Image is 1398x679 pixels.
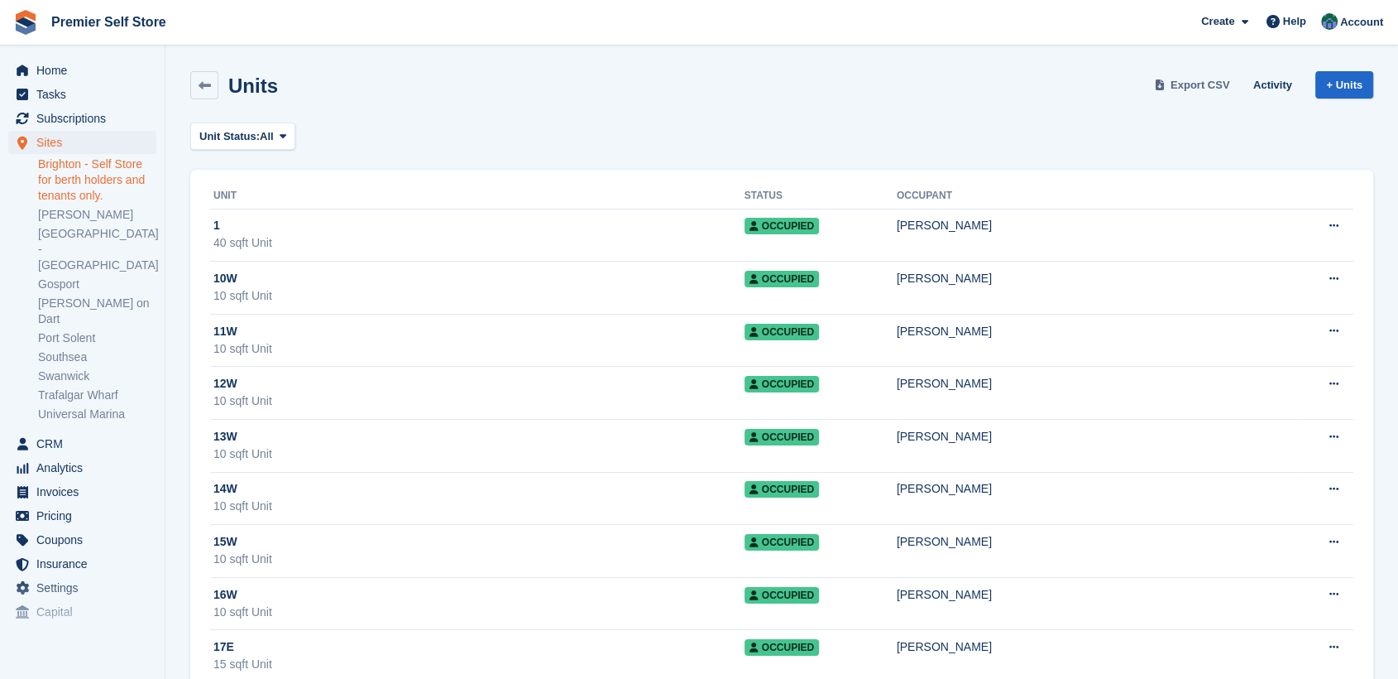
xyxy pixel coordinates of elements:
span: Unit Status: [199,128,260,145]
span: Pricing [36,504,136,527]
a: Trafalgar Wharf [38,388,156,403]
span: 15W [213,533,237,551]
span: Coupons [36,528,136,551]
span: Occupied [744,271,819,287]
div: 10 sqft Unit [213,340,744,358]
a: Gosport [38,277,156,292]
a: Brighton - Self Store for berth holders and tenants only. [38,157,156,204]
span: Occupied [744,324,819,340]
span: Subscriptions [36,107,136,130]
div: [PERSON_NAME] [897,638,1297,656]
span: 1 [213,217,220,234]
div: [PERSON_NAME] [897,217,1297,234]
div: [PERSON_NAME] [897,323,1297,340]
a: [PERSON_NAME] on Dart [38,296,156,327]
span: Occupied [744,429,819,445]
a: menu [8,107,156,130]
img: Jo Granger [1321,13,1338,30]
span: Sites [36,131,136,154]
th: Unit [210,183,744,209]
span: Help [1283,13,1306,30]
div: 40 sqft Unit [213,234,744,252]
span: 13W [213,428,237,445]
th: Occupant [897,183,1297,209]
a: menu [8,83,156,106]
div: [PERSON_NAME] [897,428,1297,445]
span: Invoices [36,480,136,503]
a: menu [8,432,156,455]
span: Occupied [744,376,819,392]
a: Swanwick [38,368,156,384]
span: 14W [213,480,237,498]
span: Occupied [744,481,819,498]
a: menu [8,552,156,575]
span: Create [1201,13,1234,30]
span: Account [1340,14,1383,31]
div: [PERSON_NAME] [897,270,1297,287]
a: Export CSV [1151,71,1237,99]
a: menu [8,59,156,82]
span: 17E [213,638,234,656]
span: Occupied [744,218,819,234]
button: Unit Status: All [190,123,295,150]
span: Occupied [744,534,819,551]
div: 15 sqft Unit [213,656,744,673]
div: [PERSON_NAME] [897,586,1297,604]
a: Southsea [38,349,156,365]
span: 11W [213,323,237,340]
img: stora-icon-8386f47178a22dfd0bd8f6a31ec36ba5ce8667c1dd55bd0f319d3a0aa187defe.svg [13,10,38,35]
div: [PERSON_NAME] [897,480,1297,498]
a: + Units [1315,71,1373,99]
a: menu [8,504,156,527]
span: Occupied [744,639,819,656]
span: Export CSV [1171,77,1230,94]
div: 10 sqft Unit [213,498,744,515]
span: Capital [36,600,136,624]
span: CRM [36,432,136,455]
span: Analytics [36,456,136,479]
th: Status [744,183,897,209]
a: menu [8,600,156,624]
div: 10 sqft Unit [213,604,744,621]
span: Storefront [15,638,165,654]
div: 10 sqft Unit [213,551,744,568]
span: Tasks [36,83,136,106]
a: Port Solent [38,330,156,346]
span: 10W [213,270,237,287]
span: All [260,128,274,145]
a: [GEOGRAPHIC_DATA] - [GEOGRAPHIC_DATA] [38,226,156,273]
a: Premier Self Store [45,8,173,36]
span: Insurance [36,552,136,575]
a: menu [8,576,156,600]
span: Home [36,59,136,82]
span: Occupied [744,587,819,604]
span: 12W [213,375,237,392]
a: [PERSON_NAME] [38,207,156,223]
div: 10 sqft Unit [213,445,744,463]
a: menu [8,131,156,154]
span: Settings [36,576,136,600]
div: [PERSON_NAME] [897,375,1297,392]
a: Universal Marina [38,407,156,422]
a: menu [8,456,156,479]
div: 10 sqft Unit [213,392,744,410]
h2: Units [228,75,278,97]
a: menu [8,480,156,503]
div: [PERSON_NAME] [897,533,1297,551]
a: menu [8,528,156,551]
a: Activity [1247,71,1299,99]
div: 10 sqft Unit [213,287,744,305]
span: 16W [213,586,237,604]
